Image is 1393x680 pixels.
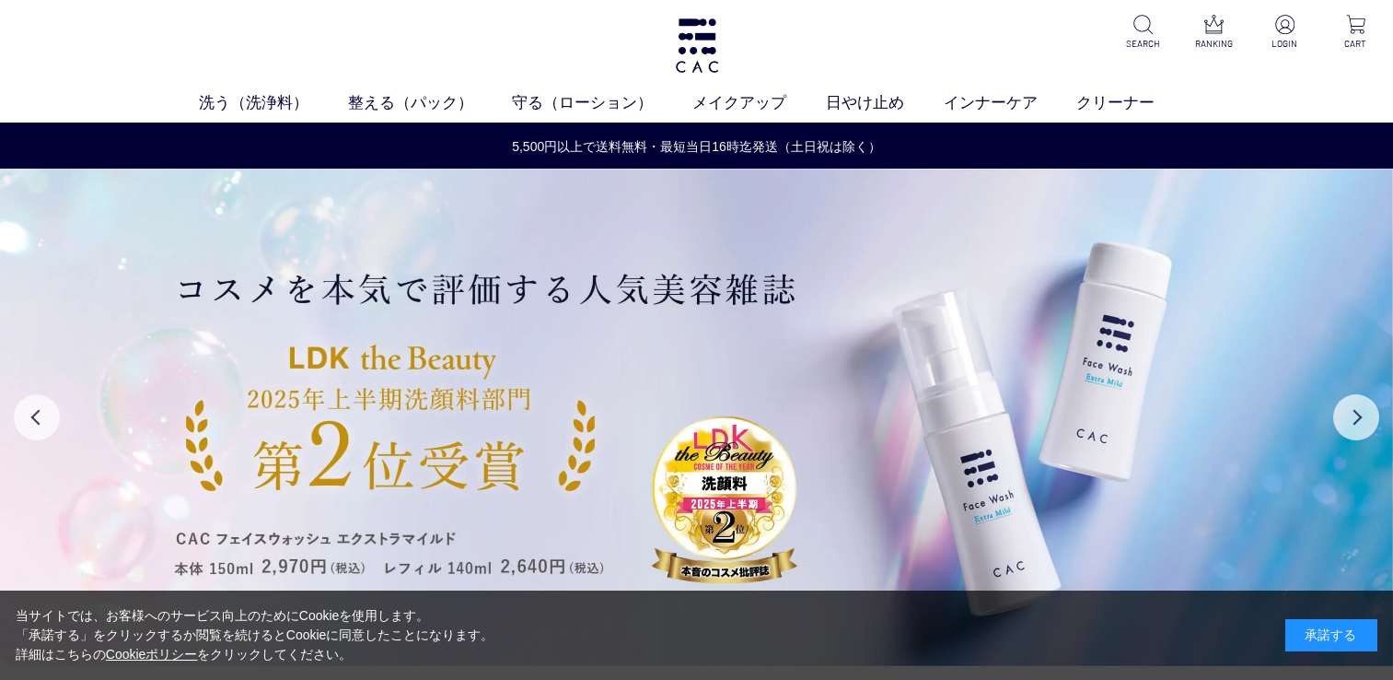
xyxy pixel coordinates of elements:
a: 整える（パック） [348,91,513,115]
a: 守る（ローション） [512,91,692,115]
a: 日やけ止め [826,91,944,115]
p: RANKING [1191,37,1236,51]
button: Previous [14,394,60,440]
div: 承諾する [1285,619,1377,651]
p: LOGIN [1262,37,1307,51]
p: SEARCH [1120,37,1166,51]
img: logo [673,18,721,73]
a: SEARCH [1120,15,1166,51]
a: Cookieポリシー [106,647,198,662]
a: インナーケア [944,91,1077,115]
a: 5,500円以上で送料無料・最短当日16時迄発送（土日祝は除く） [1,137,1392,157]
a: LOGIN [1262,15,1307,51]
p: CART [1333,37,1378,51]
a: メイクアップ [692,91,826,115]
a: RANKING [1191,15,1236,51]
a: クリーナー [1076,91,1194,115]
a: CART [1333,15,1378,51]
button: Next [1333,394,1379,440]
a: 洗う（洗浄料） [199,91,348,115]
div: 当サイトでは、お客様へのサービス向上のためにCookieを使用します。 「承諾する」をクリックするか閲覧を続けるとCookieに同意したことになります。 詳細はこちらの をクリックしてください。 [16,606,494,664]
